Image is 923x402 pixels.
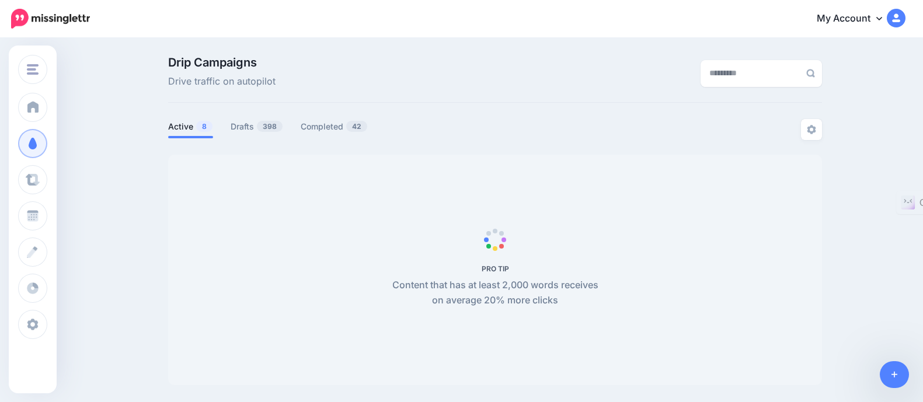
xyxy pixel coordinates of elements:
[806,69,815,78] img: search-grey-6.png
[27,64,39,75] img: menu.png
[346,121,367,132] span: 42
[257,121,283,132] span: 398
[168,74,276,89] span: Drive traffic on autopilot
[196,121,213,132] span: 8
[11,9,90,29] img: Missinglettr
[386,264,605,273] h5: PRO TIP
[386,278,605,308] p: Content that has at least 2,000 words receives on average 20% more clicks
[168,57,276,68] span: Drip Campaigns
[807,125,816,134] img: settings-grey.png
[168,120,213,134] a: Active8
[231,120,283,134] a: Drafts398
[301,120,368,134] a: Completed42
[805,5,905,33] a: My Account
